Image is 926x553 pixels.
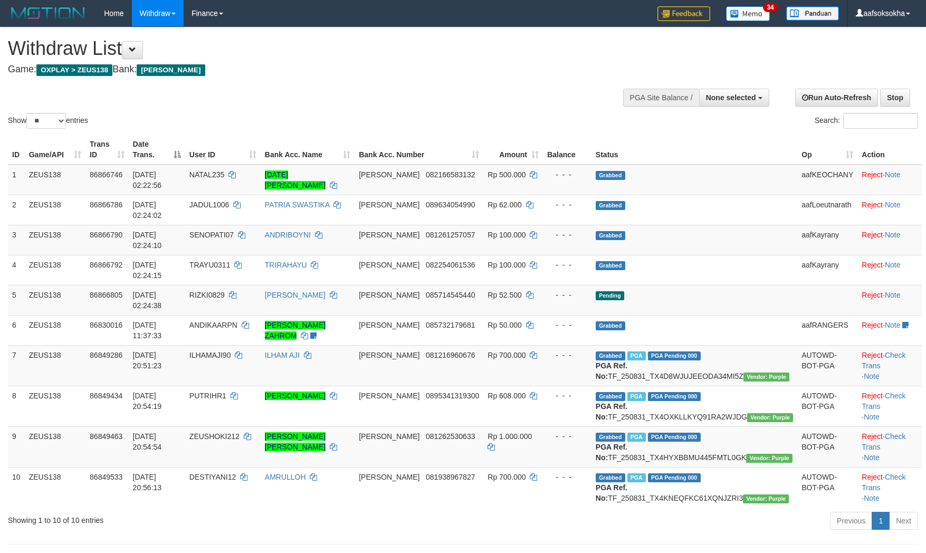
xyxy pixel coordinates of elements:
[265,351,300,359] a: ILHAM AJI
[90,201,122,209] span: 86866786
[547,472,587,482] div: - - -
[596,402,627,421] b: PGA Ref. No:
[547,390,587,401] div: - - -
[25,345,85,386] td: ZEUS138
[627,351,646,360] span: Marked by aafRornrotha
[591,426,797,467] td: TF_250831_TX4HYXBBMU445FMTL0GK
[488,473,526,481] span: Rp 700.000
[815,113,918,129] label: Search:
[8,165,25,195] td: 1
[596,483,627,502] b: PGA Ref. No:
[623,89,699,107] div: PGA Site Balance /
[8,345,25,386] td: 7
[797,426,857,467] td: AUTOWD-BOT-PGA
[547,199,587,210] div: - - -
[596,231,625,240] span: Grabbed
[426,321,475,329] span: Copy 085732179681 to clipboard
[8,195,25,225] td: 2
[857,255,922,285] td: ·
[133,432,162,451] span: [DATE] 20:54:54
[797,467,857,508] td: AUTOWD-BOT-PGA
[488,261,526,269] span: Rp 100.000
[261,135,355,165] th: Bank Acc. Name: activate to sort column ascending
[426,432,475,441] span: Copy 081262530633 to clipboard
[547,320,587,330] div: - - -
[359,432,419,441] span: [PERSON_NAME]
[547,169,587,180] div: - - -
[265,473,306,481] a: AMRULLOH
[359,231,419,239] span: [PERSON_NAME]
[857,225,922,255] td: ·
[857,386,922,426] td: · ·
[596,261,625,270] span: Grabbed
[843,113,918,129] input: Search:
[797,195,857,225] td: aafLoeutnarath
[189,201,230,209] span: JADUL1006
[596,201,625,210] span: Grabbed
[8,64,607,75] h4: Game: Bank:
[359,170,419,179] span: [PERSON_NAME]
[797,345,857,386] td: AUTOWD-BOT-PGA
[596,392,625,401] span: Grabbed
[25,135,85,165] th: Game/API: activate to sort column ascending
[596,321,625,330] span: Grabbed
[133,231,162,250] span: [DATE] 02:24:10
[627,433,646,442] span: Marked by aafRornrotha
[488,170,526,179] span: Rp 500.000
[189,291,225,299] span: RIZKI0829
[872,512,890,530] a: 1
[265,201,330,209] a: PATRIA SWASTIKA
[547,230,587,240] div: - - -
[786,6,839,21] img: panduan.png
[488,321,522,329] span: Rp 50.000
[857,285,922,315] td: ·
[857,345,922,386] td: · ·
[25,195,85,225] td: ZEUS138
[864,494,880,502] a: Note
[596,443,627,462] b: PGA Ref. No:
[8,38,607,59] h1: Withdraw List
[189,231,234,239] span: SENOPATI07
[426,261,475,269] span: Copy 082254061536 to clipboard
[359,261,419,269] span: [PERSON_NAME]
[795,89,878,107] a: Run Auto-Refresh
[8,255,25,285] td: 4
[426,170,475,179] span: Copy 082166583132 to clipboard
[862,321,883,329] a: Reject
[8,285,25,315] td: 5
[90,291,122,299] span: 86866805
[8,5,88,21] img: MOTION_logo.png
[862,473,883,481] a: Reject
[885,201,901,209] a: Note
[25,426,85,467] td: ZEUS138
[862,170,883,179] a: Reject
[426,473,475,481] span: Copy 081938967827 to clipboard
[426,351,475,359] span: Copy 081216960676 to clipboard
[797,386,857,426] td: AUTOWD-BOT-PGA
[648,392,701,401] span: PGA Pending
[90,170,122,179] span: 86866746
[133,170,162,189] span: [DATE] 02:22:56
[25,315,85,345] td: ZEUS138
[359,321,419,329] span: [PERSON_NAME]
[90,231,122,239] span: 86866790
[743,373,789,382] span: Vendor URL: https://trx4.1velocity.biz
[25,165,85,195] td: ZEUS138
[8,315,25,345] td: 6
[265,261,307,269] a: TRIRAHAYU
[885,291,901,299] a: Note
[862,392,905,411] a: Check Trans
[862,231,883,239] a: Reject
[189,261,231,269] span: TRAYU0311
[627,392,646,401] span: Marked by aafRornrotha
[189,392,226,400] span: PUTRIHR1
[864,372,880,380] a: Note
[547,431,587,442] div: - - -
[596,351,625,360] span: Grabbed
[426,201,475,209] span: Copy 089634054990 to clipboard
[862,201,883,209] a: Reject
[488,201,522,209] span: Rp 62.000
[747,413,793,422] span: Vendor URL: https://trx4.1velocity.biz
[862,432,905,451] a: Check Trans
[880,89,910,107] a: Stop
